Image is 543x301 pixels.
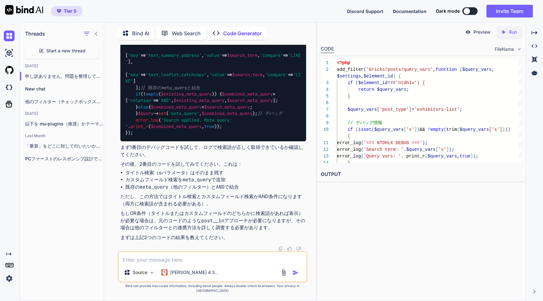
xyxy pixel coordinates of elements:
[57,9,61,13] img: premium
[364,74,393,79] span: $element_id
[183,177,211,183] code: meta_query
[414,107,460,112] span: 'exhibitors-list'
[409,107,412,112] span: ]
[404,147,406,152] span: .
[457,154,460,159] span: ,
[406,87,409,92] span: ;
[25,121,104,127] p: 以下を mu-plugins（推奨）かテーマの functions.php に追加してください。Bricks の Query Loop...
[436,8,460,14] span: Dark mode
[118,284,307,293] p: Bind can provide inaccurate information, including about people. Always double-check its answers....
[393,8,426,15] button: Documentation
[364,154,401,159] span: 'Query vars: '
[500,127,502,132] span: ]
[20,64,104,69] h2: [DATE]
[120,161,306,168] p: その後、2番目のコードを試してみてください。これは：
[377,87,406,92] span: $query_vars
[138,110,153,116] span: $query
[428,154,457,159] span: $query_vars
[476,154,478,159] span: ;
[292,270,299,276] img: icon
[227,98,273,104] span: $search_meta_query
[420,127,431,132] span: && !
[356,127,358,132] span: (
[125,72,301,84] span: 'LIKE'
[372,127,374,132] span: (
[149,270,155,275] img: Pick Models
[361,154,364,159] span: (
[125,52,301,64] span: 'LIKE'
[125,117,235,129] span: 'Search applied. Meta query: '
[436,67,457,72] span: function
[359,127,372,132] span: isset
[439,147,446,152] span: 's'
[204,52,222,58] span: 'value'
[347,9,383,14] span: Discord Support
[348,120,382,125] span: // デバッグ情報
[492,127,500,132] span: 's'
[366,67,433,72] span: 'bricks/posts/query_vars'
[425,140,428,145] span: ;
[431,127,444,132] span: empty
[460,127,489,132] span: $query_vars
[140,184,168,190] code: meta_query
[223,30,262,37] p: Code Generator
[125,184,306,191] li: 既存の （他のフィルター）と で結合
[321,60,329,66] div: 1
[337,154,361,159] span: error_log
[4,82,15,93] img: darkCloudIdeIcon
[348,107,377,112] span: $query_vars
[46,48,85,54] span: Start a new thread
[471,154,473,159] span: )
[4,30,15,41] img: chat
[25,143,104,149] p: 「乗算」をどこに対して行いたいかでやり方が変わります。主なパターンとCSS例を挙げます。 1) 要素の背景色を、背面のコンテンツ（画像や下の要素）と乗算合成したい - mix-blend-mod...
[321,100,329,106] div: 6
[4,65,15,76] img: githubLight
[201,217,224,224] code: post__in
[337,140,361,145] span: error_log
[138,104,148,110] span: else
[361,74,364,79] span: ,
[486,5,533,17] button: Invite Team
[51,6,83,16] button: premiumTier 5
[337,67,364,72] span: add_filter
[489,127,492,132] span: [
[436,147,438,152] span: [
[457,127,460,132] span: (
[287,246,292,251] img: like
[449,147,452,152] span: )
[204,104,250,110] span: $search_meta_query
[359,87,374,92] span: return
[216,184,225,190] code: AND
[25,98,104,105] p: 他のフィルター（チェックボックスなど）と組み合わせて動作するように修正しましょう...
[321,146,329,153] div: 12
[64,8,77,14] span: Tier 5
[337,74,361,79] span: $settings
[348,134,350,139] span: {
[460,67,462,72] span: (
[158,98,171,104] span: 'AND'
[380,107,409,112] span: 'post_type'
[222,91,273,97] span: $combined_meta_query
[321,86,329,93] div: 4
[388,80,396,85] span: !==
[404,127,406,132] span: [
[444,127,446,132] span: (
[278,246,283,251] img: copy
[132,30,149,37] p: Bind AI
[151,104,202,110] span: $combined_meta_query
[465,29,471,35] img: preview
[25,73,104,79] p: 申し訳ありません。問題を整理して、より確実なアプローチを提案します。 まず、現...
[141,85,200,90] span: // 既存のmeta_queryと結合
[120,210,306,231] p: もしOR条件（タイトルまたはカスタムフィールドのどちらかに検索語があれば表示）が必要な場合は、元のコードのような アプローチが必要になりますが、その場合は他のフィルターとの連携方法を詳しく調査す...
[169,110,199,116] span: 'meta_query'
[359,80,388,85] span: $element_id
[321,45,334,53] div: CODE
[158,110,166,116] span: set
[204,124,214,129] span: true
[136,117,158,123] span: error_log
[227,52,258,58] span: $search_term
[364,140,423,145] span: '=== NTDHLX DEBUG ==='
[146,91,158,97] span: empty
[337,147,361,152] span: error_log
[399,74,401,79] span: {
